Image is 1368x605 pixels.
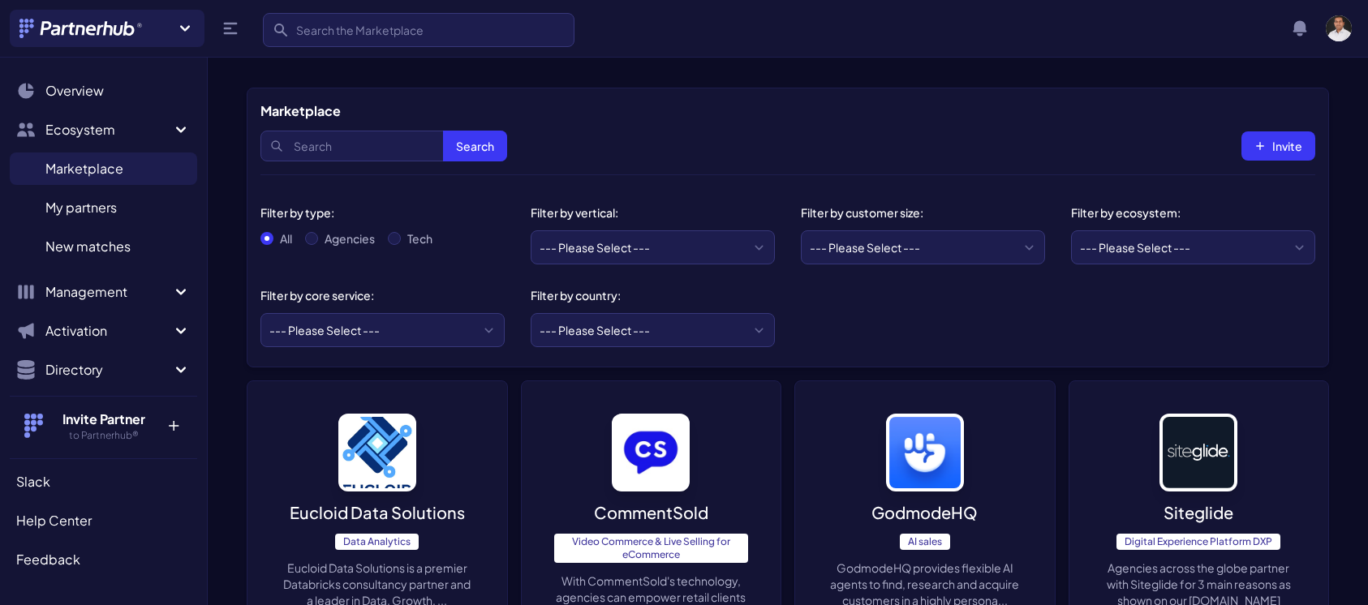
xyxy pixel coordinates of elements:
label: Tech [407,230,432,247]
div: Filter by type: [260,204,492,221]
button: Ecosystem [10,114,197,146]
span: My partners [45,198,117,217]
label: All [280,230,292,247]
button: Search [443,131,507,161]
div: Filter by core service: [260,287,492,303]
div: Filter by vertical: [531,204,762,221]
span: Ecosystem [45,120,171,139]
p: CommentSold [594,501,708,524]
img: image_alt [1159,414,1237,491]
p: Siteglide [1164,501,1233,524]
h4: Invite Partner [51,410,156,429]
a: Feedback [10,543,197,576]
span: Activation [45,321,171,341]
span: Feedback [16,550,80,569]
span: Management [45,282,171,302]
p: + [156,410,191,436]
h5: Marketplace [260,101,341,121]
h5: to Partnerhub® [51,429,156,442]
a: New matches [10,230,197,263]
span: Data Analytics [335,534,419,550]
span: Directory [45,360,171,380]
a: Overview [10,75,197,107]
label: Agencies [325,230,375,247]
a: Help Center [10,504,197,537]
span: Help Center [16,511,92,530]
button: Directory [10,354,197,386]
span: AI sales [900,534,950,550]
input: Search the Marketplace [263,13,574,47]
img: user photo [1326,15,1352,41]
span: New matches [45,237,131,256]
div: Filter by country: [531,287,762,303]
button: Management [10,276,197,308]
a: My partners [10,191,197,224]
p: Eucloid Data Solutions [290,501,465,524]
div: Filter by ecosystem: [1071,204,1302,221]
img: image_alt [886,414,964,491]
span: Marketplace [45,159,123,178]
span: Video Commerce & Live Selling for eCommerce [554,534,749,563]
span: Overview [45,81,104,101]
p: GodmodeHQ [871,501,978,524]
button: Activation [10,315,197,347]
button: Invite [1241,131,1315,161]
img: Partnerhub® Logo [19,19,144,38]
span: Slack [16,472,50,491]
span: Digital Experience Platform DXP [1116,534,1280,550]
img: image_alt [612,414,690,491]
button: Invite Partner to Partnerhub® + [10,396,197,455]
img: image_alt [338,414,416,491]
a: Slack [10,466,197,498]
input: Search [260,131,507,161]
div: Filter by customer size: [801,204,1032,221]
a: Marketplace [10,152,197,185]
